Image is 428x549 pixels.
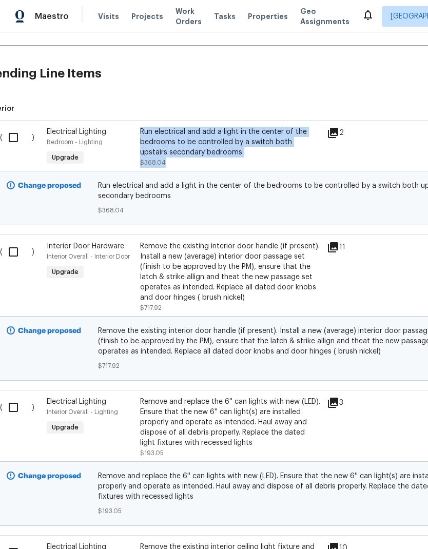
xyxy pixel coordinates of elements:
[214,13,236,20] span: Tasks
[18,473,81,480] b: Change proposed
[140,397,321,448] div: Remove and replace the 6'' can lights with new (LED). Ensure that the new 6'' can light(s) are in...
[48,152,83,163] span: Upgrade
[48,267,83,277] span: Upgrade
[140,127,321,158] div: Run electrical and add a light in the center of the bedrooms to be controlled by a switch both up...
[47,128,106,135] span: Electrical Lighting
[47,139,103,145] span: Bedroom - Lighting
[176,6,202,27] span: Work Orders
[47,243,124,250] span: Interior Door Hardware
[327,241,367,253] div: 11
[48,422,83,433] span: Upgrade
[35,11,69,22] span: Maestro
[18,182,81,189] b: Change proposed
[47,398,106,405] span: Electrical Lighting
[140,305,162,311] span: $717.92
[327,397,367,409] div: 3
[98,11,119,22] span: Visits
[140,241,321,303] div: Remove the existing interior door handle (if present). Install a new (average) interior door pass...
[18,327,81,335] b: Change proposed
[131,11,163,22] span: Projects
[248,11,288,22] span: Properties
[140,450,164,456] span: $193.05
[140,160,166,166] span: $368.04
[47,409,118,415] span: Interior Overall - Lighting
[300,6,349,27] span: Geo Assignments
[327,127,367,139] div: 2
[47,253,130,260] span: Interior Overall - Interior Door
